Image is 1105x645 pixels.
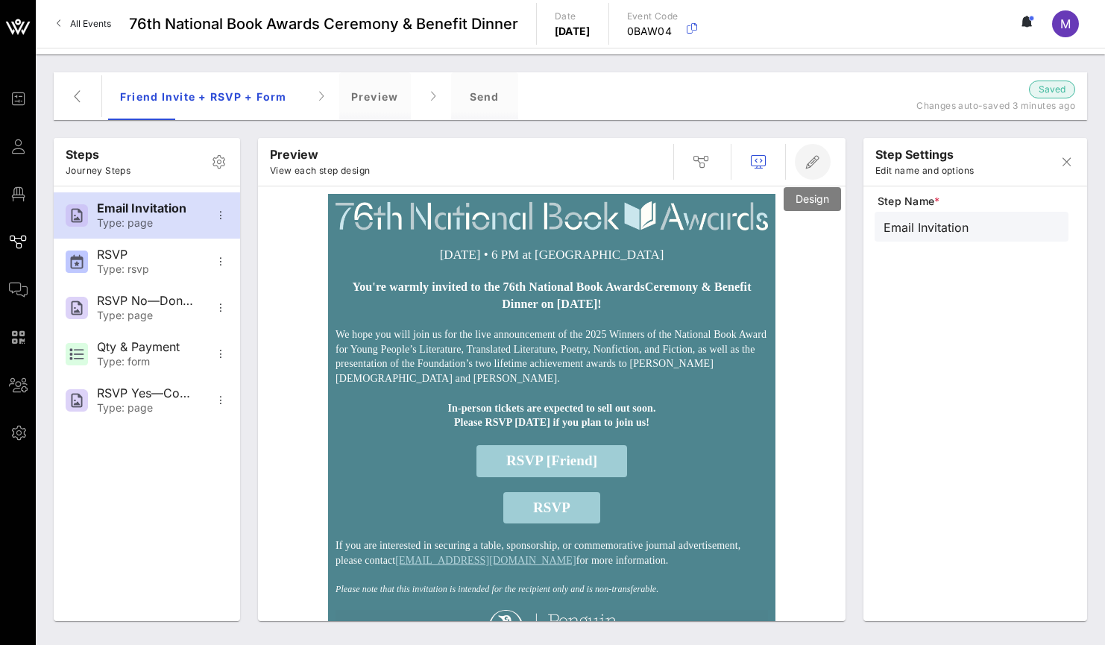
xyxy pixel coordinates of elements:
p: Preview [270,145,370,163]
div: M [1052,10,1079,37]
p: View each step design [270,163,370,178]
p: Edit name and options [875,163,974,178]
span: Step Name [878,194,1068,209]
p: Date [555,9,591,24]
span: M [1060,16,1071,31]
div: RSVP No—Donation Page [97,294,195,308]
a: All Events [48,12,120,36]
p: [DATE] • 6 PM at [GEOGRAPHIC_DATA] [336,245,768,265]
div: Preview [339,72,411,120]
strong: You're warmly invited to the 76th National Book Awards [352,280,644,293]
div: Type: page [97,217,195,230]
a: [EMAIL_ADDRESS][DOMAIN_NAME] [395,555,576,566]
p: If you are interested in securing a table, sponsorship, or commemorative journal advertisement, p... [336,538,768,567]
strong: In-person tickets are expected to sell out soon. [447,403,655,414]
div: Send [451,72,518,120]
div: Type: rsvp [97,263,195,276]
strong: Please RSVP [DATE] if you plan to join us! [454,417,649,428]
div: RSVP [97,248,195,262]
a: RSVP [503,492,600,524]
strong: Ceremony & Benefit Dinner on [DATE]! [502,280,751,309]
div: Qty & Payment [97,340,195,354]
p: Steps [66,145,130,163]
div: Email Invitation [97,201,195,215]
div: Friend Invite + RSVP + Form [108,72,299,120]
p: Changes auto-saved 3 minutes ago [889,98,1075,113]
span: All Events [70,18,111,29]
p: Event Code [627,9,679,24]
span: RSVP [533,500,570,515]
p: Journey Steps [66,163,130,178]
p: step settings [875,145,974,163]
div: Type: form [97,356,195,368]
p: [DATE] [555,24,591,39]
p: We hope you will join us for the live announcement of the 2025 Winners of the National Book Award... [336,327,768,386]
div: RSVP Yes—Confirmation [97,386,195,400]
em: Please note that this invitation is intended for the recipient only and is non-transferable. [336,584,658,594]
span: Saved [1039,82,1065,97]
div: Type: page [97,309,195,322]
span: RSVP [Friend] [506,453,597,468]
a: RSVP [Friend] [476,445,627,477]
span: 76th National Book Awards Ceremony & Benefit Dinner [129,13,518,35]
div: Type: page [97,402,195,415]
p: 0BAW04 [627,24,679,39]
